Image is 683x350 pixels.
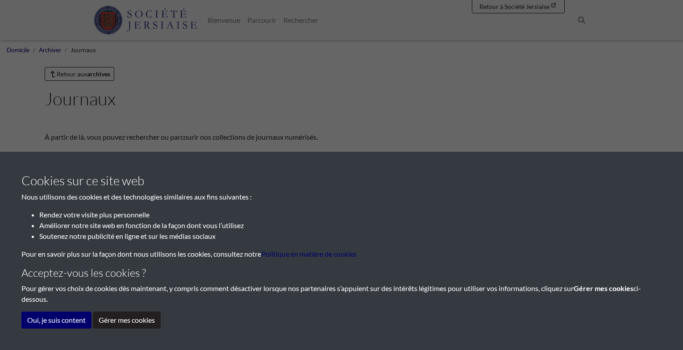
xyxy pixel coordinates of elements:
p: Pour en savoir plus sur la façon dont nous utilisons les cookies, consultez notre [21,249,662,259]
button: Oui, je suis content [21,312,92,329]
li: Soutenez notre publicité en ligne et sur les médias sociaux [39,231,662,242]
p: Nous utilisons des cookies et des technologies similaires aux fins suivantes : [21,192,662,202]
li: Rendez votre visite plus personnelle [39,209,662,220]
p: Pour gérer vos choix de cookies dès maintenant, y compris comment désactiver lorsque nos partenai... [21,283,662,304]
h3: Cookies sur ce site web [21,173,662,188]
button: Gérer mes cookies [93,312,161,329]
li: Améliorer notre site web en fonction de la façon dont vous l’utilisez [39,220,662,231]
a: En savoir plus sur les cookies [261,250,357,258]
strong: Gérer mes cookies [574,284,633,292]
h4: Acceptez-vous les cookies ? [21,267,662,279]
